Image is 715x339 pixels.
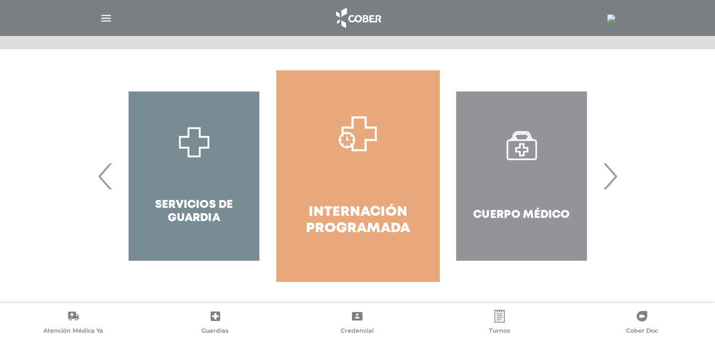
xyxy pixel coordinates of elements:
img: Cober_menu-lines-white.svg [99,12,113,25]
span: Previous [95,148,116,205]
span: Guardias [202,327,229,336]
span: Cober Doc [626,327,658,336]
a: Cober Doc [571,310,713,337]
a: Credencial [286,310,429,337]
span: Next [600,148,620,205]
span: Credencial [341,327,374,336]
img: 24613 [607,14,616,23]
a: Guardias [144,310,287,337]
span: Atención Médica Ya [43,327,103,336]
img: logo_cober_home-white.png [330,5,386,31]
h4: Internación Programada [295,204,421,237]
span: Turnos [489,327,510,336]
a: Atención Médica Ya [2,310,144,337]
a: Turnos [429,310,571,337]
a: Internación Programada [276,70,440,282]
